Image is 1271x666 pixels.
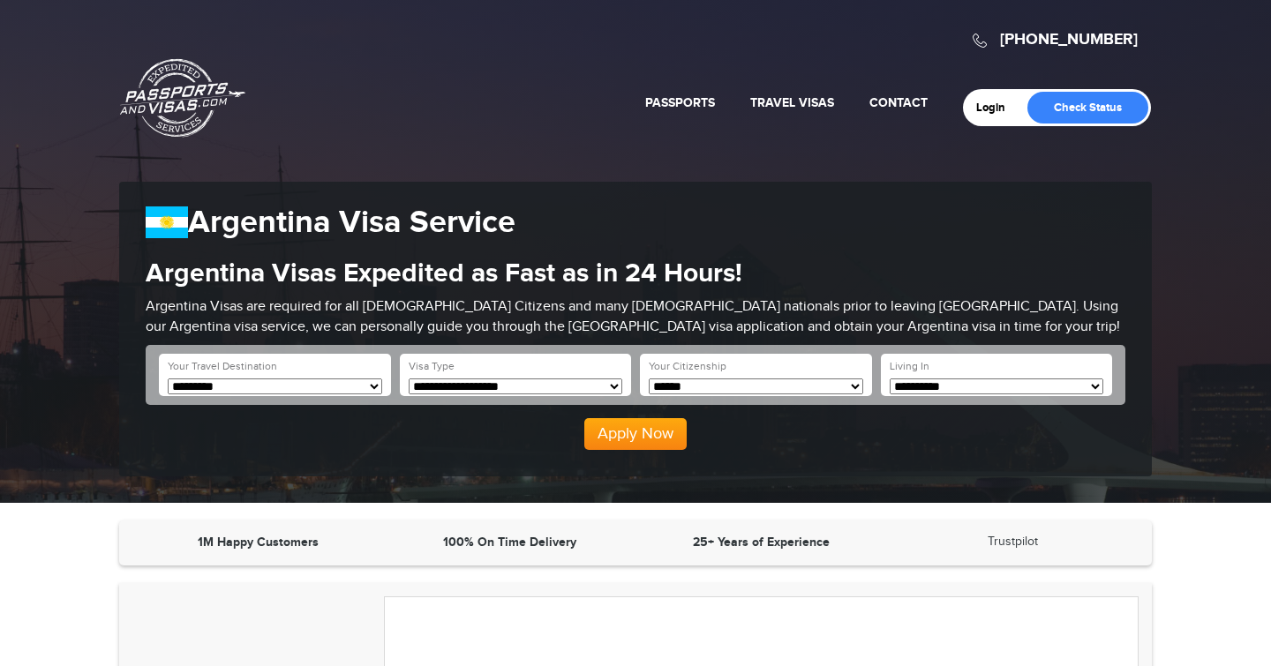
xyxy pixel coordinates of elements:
a: Passports [645,95,715,110]
strong: 100% On Time Delivery [443,535,576,550]
strong: 1M Happy Customers [198,535,319,550]
strong: Argentina Visas Expedited as Fast as in 24 Hours! [146,258,742,289]
a: Check Status [1027,92,1148,123]
strong: 25+ Years of Experience [693,535,830,550]
a: Travel Visas [750,95,834,110]
a: Login [976,101,1018,115]
a: Trustpilot [988,535,1038,549]
label: Your Citizenship [649,359,726,374]
label: Living In [890,359,929,374]
label: Visa Type [409,359,455,374]
p: Argentina Visas are required for all [DEMOGRAPHIC_DATA] Citizens and many [DEMOGRAPHIC_DATA] nati... [146,297,1125,338]
button: Apply Now [584,418,687,450]
a: Passports & [DOMAIN_NAME] [120,58,245,138]
label: Your Travel Destination [168,359,277,374]
h1: Argentina Visa Service [146,204,1125,242]
a: [PHONE_NUMBER] [1000,30,1138,49]
a: Contact [869,95,928,110]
